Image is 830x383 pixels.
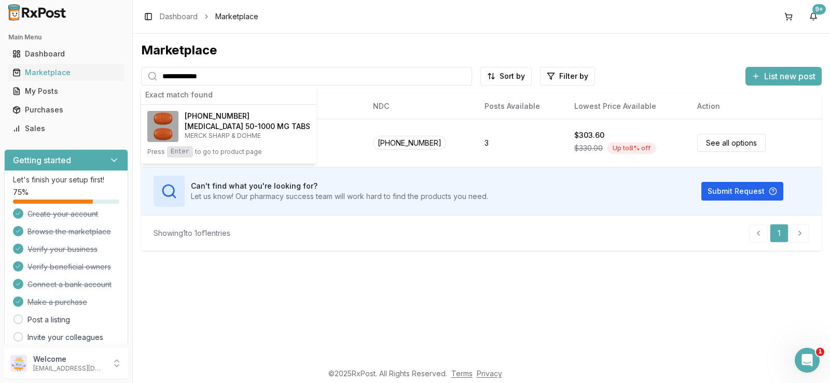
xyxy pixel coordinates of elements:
[160,11,258,22] nav: breadcrumb
[27,262,111,272] span: Verify beneficial owners
[191,191,488,202] p: Let us know! Our pharmacy success team will work hard to find the products you need.
[607,143,656,154] div: Up to 8 % off
[8,63,124,82] a: Marketplace
[27,209,98,219] span: Create your account
[141,105,316,164] button: Janumet 50-1000 MG TABS[PHONE_NUMBER][MEDICAL_DATA] 50-1000 MG TABSMERCK SHARP & DOHMEPressEntert...
[4,64,128,81] button: Marketplace
[480,67,532,86] button: Sort by
[812,4,826,15] div: 9+
[451,369,473,378] a: Terms
[8,119,124,138] a: Sales
[805,8,822,25] button: 9+
[13,154,71,166] h3: Getting started
[33,364,105,373] p: [EMAIL_ADDRESS][DOMAIN_NAME]
[12,123,120,134] div: Sales
[697,134,766,152] a: See all options
[147,148,165,156] span: Press
[745,67,822,86] button: List new post
[816,348,824,356] span: 1
[373,136,446,150] span: [PHONE_NUMBER]
[27,315,70,325] a: Post a listing
[4,102,128,118] button: Purchases
[795,348,820,373] iframe: Intercom live chat
[27,244,98,254] span: Verify your business
[27,297,87,307] span: Make a purchase
[477,369,502,378] a: Privacy
[476,94,566,119] th: Posts Available
[12,49,120,59] div: Dashboard
[540,67,595,86] button: Filter by
[4,120,128,137] button: Sales
[701,182,783,201] button: Submit Request
[185,111,250,121] span: [PHONE_NUMBER]
[195,148,262,156] span: to go to product page
[764,70,815,82] span: List new post
[4,46,128,62] button: Dashboard
[141,42,822,59] div: Marketplace
[12,86,120,96] div: My Posts
[27,226,111,237] span: Browse the marketplace
[365,94,476,119] th: NDC
[13,175,119,185] p: Let's finish your setup first!
[476,119,566,167] td: 3
[689,94,822,119] th: Action
[8,45,124,63] a: Dashboard
[559,71,588,81] span: Filter by
[154,228,230,238] div: Showing 1 to 1 of 1 entries
[745,72,822,82] a: List new post
[167,146,193,158] kbd: Enter
[8,33,124,41] h2: Main Menu
[147,111,178,142] img: Janumet 50-1000 MG TABS
[185,121,310,132] h4: [MEDICAL_DATA] 50-1000 MG TABS
[215,11,258,22] span: Marketplace
[4,83,128,100] button: My Posts
[566,94,689,119] th: Lowest Price Available
[500,71,525,81] span: Sort by
[770,224,789,243] a: 1
[27,279,112,290] span: Connect a bank account
[160,11,198,22] a: Dashboard
[185,132,310,140] p: MERCK SHARP & DOHME
[12,105,120,115] div: Purchases
[12,67,120,78] div: Marketplace
[8,82,124,101] a: My Posts
[8,101,124,119] a: Purchases
[27,332,103,343] a: Invite your colleagues
[574,130,604,140] div: $303.60
[10,355,27,372] img: User avatar
[33,354,105,364] p: Welcome
[574,143,603,153] span: $330.00
[749,224,809,243] nav: pagination
[13,187,29,197] span: 75 %
[4,4,71,21] img: RxPost Logo
[141,86,316,105] div: Exact match found
[191,181,488,191] h3: Can't find what you're looking for?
